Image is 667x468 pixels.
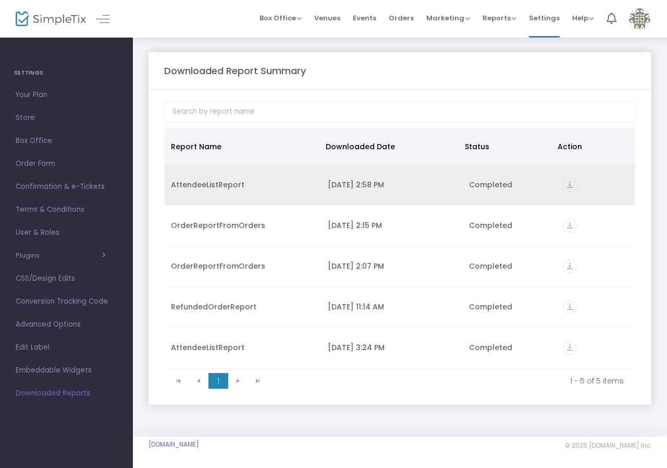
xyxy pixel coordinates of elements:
div: https://go.SimpleTix.com/790ak [563,178,629,192]
h4: SETTINGS [14,63,119,83]
span: Reports [483,13,516,23]
span: CSS/Design Edits [16,272,117,285]
input: Search by report name [164,101,636,123]
a: vertical_align_bottom [563,303,577,314]
span: Events [353,5,376,31]
div: OrderReportFromOrders [171,220,315,231]
div: Completed [469,302,551,312]
span: Terms & Conditions [16,203,117,217]
div: 1/31/2025 3:24 PM [328,342,456,353]
div: https://go.SimpleTix.com/ql8gp [563,219,629,233]
div: RefundedOrderReport [171,302,315,312]
span: Box Office [16,134,117,148]
div: 7/22/2025 11:14 AM [328,302,456,312]
span: Settings [529,5,560,31]
i: vertical_align_bottom [563,259,577,273]
button: Plugins [16,251,106,260]
span: Marketing [426,13,470,23]
i: vertical_align_bottom [563,219,577,233]
span: Embeddable Widgets [16,364,117,377]
span: Order Form [16,157,117,171]
a: vertical_align_bottom [563,262,577,273]
th: Status [459,128,551,165]
div: Completed [469,220,551,231]
div: Completed [469,179,551,190]
span: Conversion Tracking Code [16,295,117,308]
span: Store [16,111,117,125]
span: Edit Label [16,341,117,354]
div: 9/17/2025 2:15 PM [328,220,456,231]
div: 9/17/2025 2:07 PM [328,261,456,271]
div: https://go.SimpleTix.com/sru9a [563,341,629,355]
span: Box Office [260,13,302,23]
div: https://go.SimpleTix.com/dtmpy [563,300,629,314]
kendo-pager-info: 1 - 5 of 5 items [275,376,624,386]
span: Downloaded Reports [16,387,117,400]
div: https://go.SimpleTix.com/gcqys [563,259,629,273]
div: Completed [469,261,551,271]
span: Advanced Options [16,318,117,331]
i: vertical_align_bottom [563,341,577,355]
span: Confirmation & e-Tickets [16,180,117,194]
span: Page 1 [208,373,228,389]
i: vertical_align_bottom [563,300,577,314]
div: OrderReportFromOrders [171,261,315,271]
div: Completed [469,342,551,353]
span: Your Plan [16,88,117,102]
th: Report Name [165,128,319,165]
i: vertical_align_bottom [563,178,577,192]
a: vertical_align_bottom [563,181,577,191]
span: Help [572,13,594,23]
span: Orders [389,5,414,31]
span: Venues [314,5,340,31]
span: © 2025 [DOMAIN_NAME] Inc. [565,441,651,450]
a: vertical_align_bottom [563,222,577,232]
div: AttendeeListReport [171,179,315,190]
span: User & Roles [16,226,117,239]
th: Action [551,128,629,165]
a: [DOMAIN_NAME] [149,440,199,449]
a: vertical_align_bottom [563,344,577,354]
div: Data table [165,128,635,368]
div: AttendeeListReport [171,342,315,353]
m-panel-title: Downloaded Report Summary [164,64,306,78]
th: Downloaded Date [319,128,459,165]
div: 9/17/2025 2:58 PM [328,179,456,190]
